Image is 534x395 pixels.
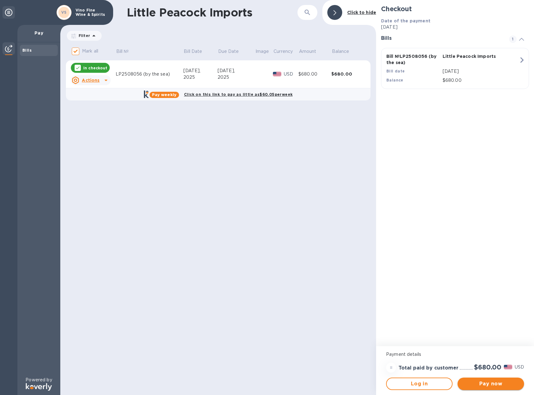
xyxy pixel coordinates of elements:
[127,6,297,19] h1: Little Peacock Imports
[381,18,430,23] b: Date of the payment
[183,74,218,81] div: 2025
[381,24,529,30] p: [DATE]
[218,48,247,55] span: Due Date
[381,48,529,89] button: Bill №LP2508056 (by the sea)Little Peacock ImportsBill date[DATE]Balance$680.00
[458,378,524,390] button: Pay now
[218,67,255,74] div: [DATE],
[386,378,453,390] button: Log in
[184,92,292,97] b: Click on this link to pay as little as $60.05 per week
[22,48,32,53] b: Bills
[218,48,239,55] p: Due Date
[152,92,177,97] b: Pay weekly
[61,10,67,15] b: VS
[381,35,502,41] h3: Bills
[443,68,519,75] p: [DATE]
[184,48,202,55] p: Bill Date
[22,30,55,36] p: Pay
[392,380,447,388] span: Log in
[443,77,519,84] p: $680.00
[83,65,107,71] p: In checkout
[386,53,440,66] p: Bill № LP2508056 (by the sea)
[76,33,90,38] p: Filter
[386,351,524,358] p: Payment details
[332,48,357,55] span: Balance
[26,383,52,391] img: Logo
[116,71,183,77] div: LP2508056 (by the sea)
[184,48,210,55] span: Bill Date
[284,71,298,77] p: USD
[255,48,269,55] p: Image
[386,69,405,73] b: Bill date
[504,365,512,369] img: USD
[183,67,218,74] div: [DATE],
[509,35,517,43] span: 1
[515,364,524,370] p: USD
[347,10,376,15] b: Click to hide
[76,8,107,17] p: Vino Fine Wine & Spirits
[82,48,98,54] p: Mark all
[82,78,99,83] u: Actions
[299,48,325,55] span: Amount
[386,363,396,373] div: =
[298,71,331,77] div: $680.00
[273,72,281,76] img: USD
[381,5,529,13] h2: Checkout
[218,74,255,81] div: 2025
[116,48,137,55] span: Bill №
[331,71,364,77] div: $680.00
[299,48,316,55] p: Amount
[116,48,129,55] p: Bill №
[474,363,501,371] h2: $680.00
[398,365,458,371] h3: Total paid by customer
[274,48,293,55] p: Currency
[386,78,403,82] b: Balance
[443,53,496,59] p: Little Peacock Imports
[25,377,52,383] p: Powered by
[332,48,349,55] p: Balance
[463,380,519,388] span: Pay now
